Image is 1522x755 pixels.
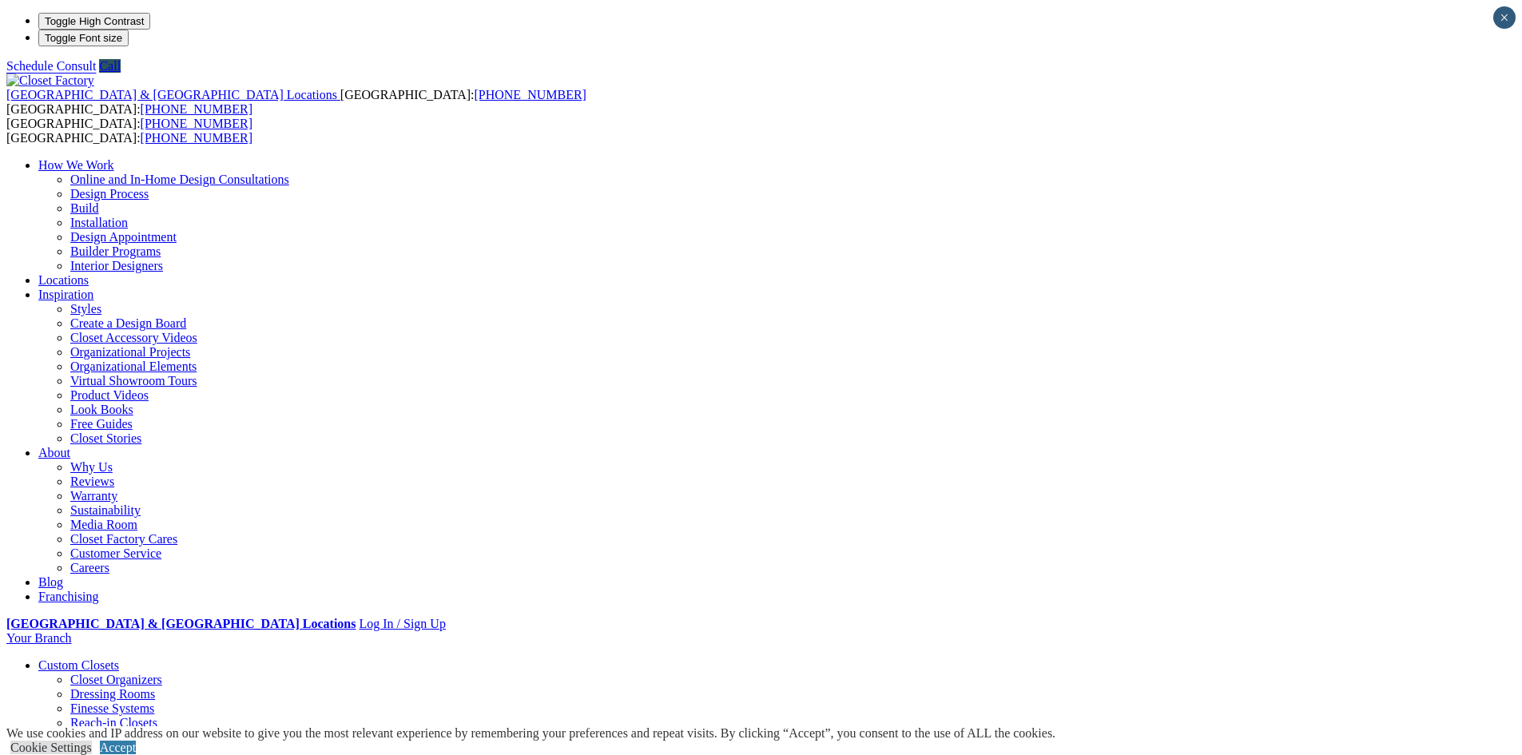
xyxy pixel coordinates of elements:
[70,546,161,560] a: Customer Service
[70,360,197,373] a: Organizational Elements
[70,475,114,488] a: Reviews
[70,561,109,574] a: Careers
[38,658,119,672] a: Custom Closets
[38,30,129,46] button: Toggle Font size
[70,489,117,503] a: Warranty
[70,431,141,445] a: Closet Stories
[70,518,137,531] a: Media Room
[70,716,157,729] a: Reach-in Closets
[70,374,197,387] a: Virtual Showroom Tours
[70,259,163,272] a: Interior Designers
[70,230,177,244] a: Design Appointment
[99,59,121,73] a: Call
[141,131,252,145] a: [PHONE_NUMBER]
[45,32,122,44] span: Toggle Font size
[6,74,94,88] img: Closet Factory
[70,417,133,431] a: Free Guides
[6,631,71,645] a: Your Branch
[38,288,93,301] a: Inspiration
[70,687,155,701] a: Dressing Rooms
[6,59,96,73] a: Schedule Consult
[70,460,113,474] a: Why Us
[70,701,154,715] a: Finesse Systems
[70,173,289,186] a: Online and In-Home Design Consultations
[70,345,190,359] a: Organizational Projects
[70,403,133,416] a: Look Books
[70,201,99,215] a: Build
[70,187,149,201] a: Design Process
[70,388,149,402] a: Product Videos
[359,617,445,630] a: Log In / Sign Up
[70,244,161,258] a: Builder Programs
[6,117,252,145] span: [GEOGRAPHIC_DATA]: [GEOGRAPHIC_DATA]:
[38,446,70,459] a: About
[70,302,101,316] a: Styles
[38,158,114,172] a: How We Work
[6,88,337,101] span: [GEOGRAPHIC_DATA] & [GEOGRAPHIC_DATA] Locations
[141,102,252,116] a: [PHONE_NUMBER]
[1493,6,1516,29] button: Close
[6,88,340,101] a: [GEOGRAPHIC_DATA] & [GEOGRAPHIC_DATA] Locations
[100,741,136,754] a: Accept
[141,117,252,130] a: [PHONE_NUMBER]
[474,88,586,101] a: [PHONE_NUMBER]
[6,726,1055,741] div: We use cookies and IP address on our website to give you the most relevant experience by remember...
[38,273,89,287] a: Locations
[70,532,177,546] a: Closet Factory Cares
[70,316,186,330] a: Create a Design Board
[6,88,586,116] span: [GEOGRAPHIC_DATA]: [GEOGRAPHIC_DATA]:
[38,13,150,30] button: Toggle High Contrast
[45,15,144,27] span: Toggle High Contrast
[70,503,141,517] a: Sustainability
[70,331,197,344] a: Closet Accessory Videos
[38,590,99,603] a: Franchising
[6,617,356,630] a: [GEOGRAPHIC_DATA] & [GEOGRAPHIC_DATA] Locations
[70,216,128,229] a: Installation
[38,575,63,589] a: Blog
[70,673,162,686] a: Closet Organizers
[10,741,92,754] a: Cookie Settings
